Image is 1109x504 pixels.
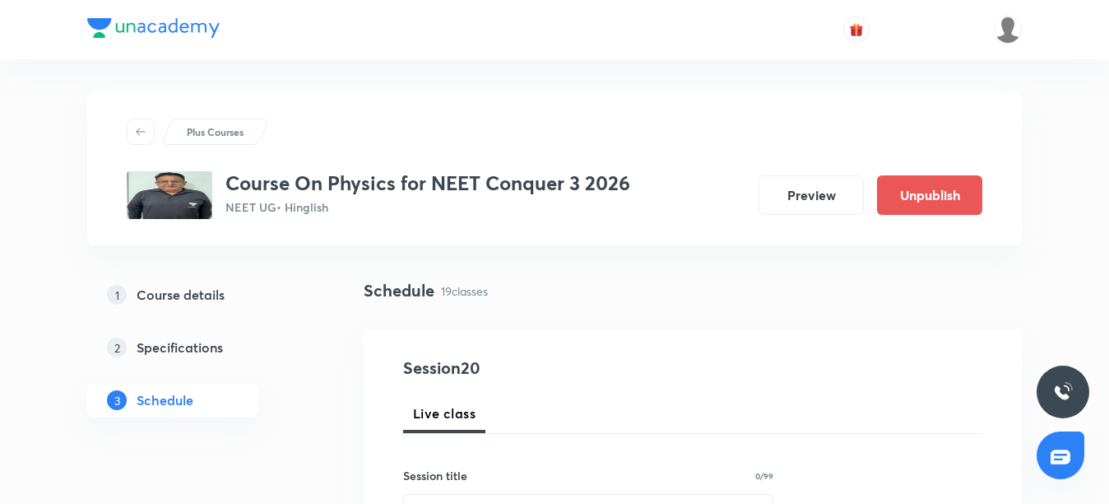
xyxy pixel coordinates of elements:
[137,338,223,357] h5: Specifications
[187,124,244,139] p: Plus Courses
[403,467,467,484] h6: Session title
[403,356,703,380] h4: Session 20
[843,16,870,43] button: avatar
[137,285,225,305] h5: Course details
[849,22,864,37] img: avatar
[107,285,127,305] p: 1
[364,278,434,303] h4: Schedule
[994,16,1022,44] img: Vinita Malik
[87,278,311,311] a: 1Course details
[87,18,220,38] img: Company Logo
[877,175,982,215] button: Unpublish
[759,175,864,215] button: Preview
[107,390,127,410] p: 3
[137,390,193,410] h5: Schedule
[87,18,220,42] a: Company Logo
[755,472,773,480] p: 0/99
[1053,382,1073,402] img: ttu
[441,282,488,300] p: 19 classes
[225,198,630,216] p: NEET UG • Hinglish
[225,171,630,195] h3: Course On Physics for NEET Conquer 3 2026
[107,338,127,357] p: 2
[127,171,212,219] img: 36936d8371f34f1ba0cc70b33b7bfeca.jpg
[87,331,311,364] a: 2Specifications
[413,404,476,423] span: Live class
